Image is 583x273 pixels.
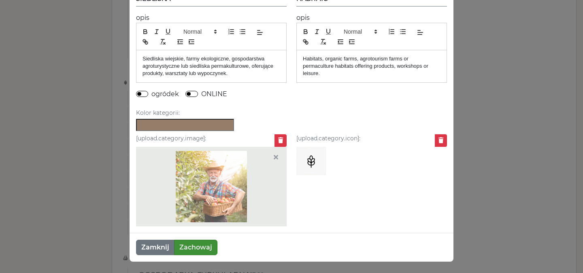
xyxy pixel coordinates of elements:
[136,240,217,255] div: Category config
[296,13,310,23] label: opis
[136,134,273,145] div: [upload.category.image]:
[300,151,322,171] img: 6103daff39686323ffbc8a36
[303,55,440,77] p: Habitats, organic farms, agrotourism farms or permaculture habitats offering products, workshops ...
[174,240,217,255] button: Zachowaj
[296,134,433,145] div: [upload.category.icon]:
[201,89,227,99] div: ONLINE
[136,240,174,255] button: Zamknij
[136,13,149,23] label: opis
[151,89,179,99] div: ogródek
[143,55,280,77] p: Siedliska wiejskie, farmy ekologiczne, gospodarstwa agroturystyczne lub siedliska permakulturowe,...
[136,109,447,117] div: Kolor kategorii:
